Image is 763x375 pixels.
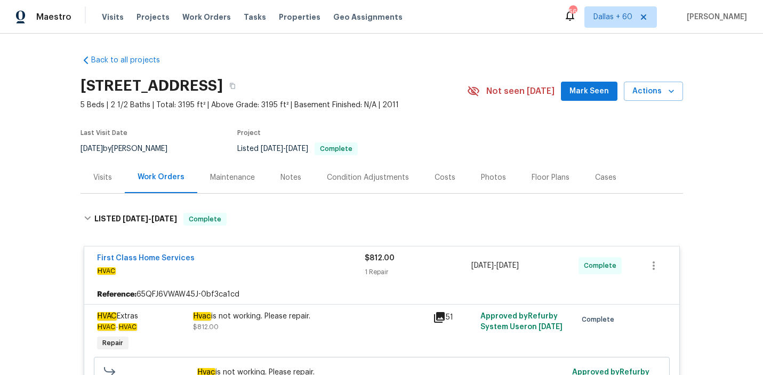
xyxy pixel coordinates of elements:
[98,338,127,348] span: Repair
[624,82,683,101] button: Actions
[123,215,148,222] span: [DATE]
[138,172,184,182] div: Work Orders
[93,172,112,183] div: Visits
[365,267,472,277] div: 1 Repair
[81,145,103,153] span: [DATE]
[237,130,261,136] span: Project
[97,312,138,321] span: Extras
[481,172,506,183] div: Photos
[223,76,242,95] button: Copy Address
[97,254,195,262] a: First Class Home Services
[81,130,127,136] span: Last Visit Date
[193,311,427,322] div: is not working. Please repair.
[632,85,674,98] span: Actions
[532,172,569,183] div: Floor Plans
[286,145,308,153] span: [DATE]
[279,12,320,22] span: Properties
[81,142,180,155] div: by [PERSON_NAME]
[569,6,576,17] div: 564
[582,314,619,325] span: Complete
[97,312,117,321] em: HVAC
[480,313,563,331] span: Approved by Refurby System User on
[151,215,177,222] span: [DATE]
[36,12,71,22] span: Maestro
[595,172,616,183] div: Cases
[97,323,116,331] em: HVAC
[136,12,170,22] span: Projects
[261,145,308,153] span: -
[118,323,137,331] em: HVAC
[102,12,124,22] span: Visits
[97,267,116,275] em: HVAC
[182,12,231,22] span: Work Orders
[237,145,358,153] span: Listed
[81,55,183,66] a: Back to all projects
[210,172,255,183] div: Maintenance
[184,214,226,225] span: Complete
[193,324,219,330] span: $812.00
[316,146,357,152] span: Complete
[84,285,679,304] div: 65QFJ6VWAW45J-0bf3ca1cd
[496,262,519,269] span: [DATE]
[81,100,467,110] span: 5 Beds | 2 1/2 Baths | Total: 3195 ft² | Above Grade: 3195 ft² | Basement Finished: N/A | 2011
[471,262,494,269] span: [DATE]
[682,12,747,22] span: [PERSON_NAME]
[327,172,409,183] div: Condition Adjustments
[593,12,632,22] span: Dallas + 60
[81,81,223,91] h2: [STREET_ADDRESS]
[333,12,403,22] span: Geo Assignments
[123,215,177,222] span: -
[94,213,177,226] h6: LISTED
[261,145,283,153] span: [DATE]
[97,289,136,300] b: Reference:
[569,85,609,98] span: Mark Seen
[471,260,519,271] span: -
[433,311,475,324] div: 51
[584,260,621,271] span: Complete
[81,202,683,236] div: LISTED [DATE]-[DATE]Complete
[280,172,301,183] div: Notes
[365,254,395,262] span: $812.00
[97,324,137,330] span: -
[486,86,555,97] span: Not seen [DATE]
[539,323,563,331] span: [DATE]
[561,82,617,101] button: Mark Seen
[193,312,211,321] em: Hvac
[435,172,455,183] div: Costs
[244,13,266,21] span: Tasks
